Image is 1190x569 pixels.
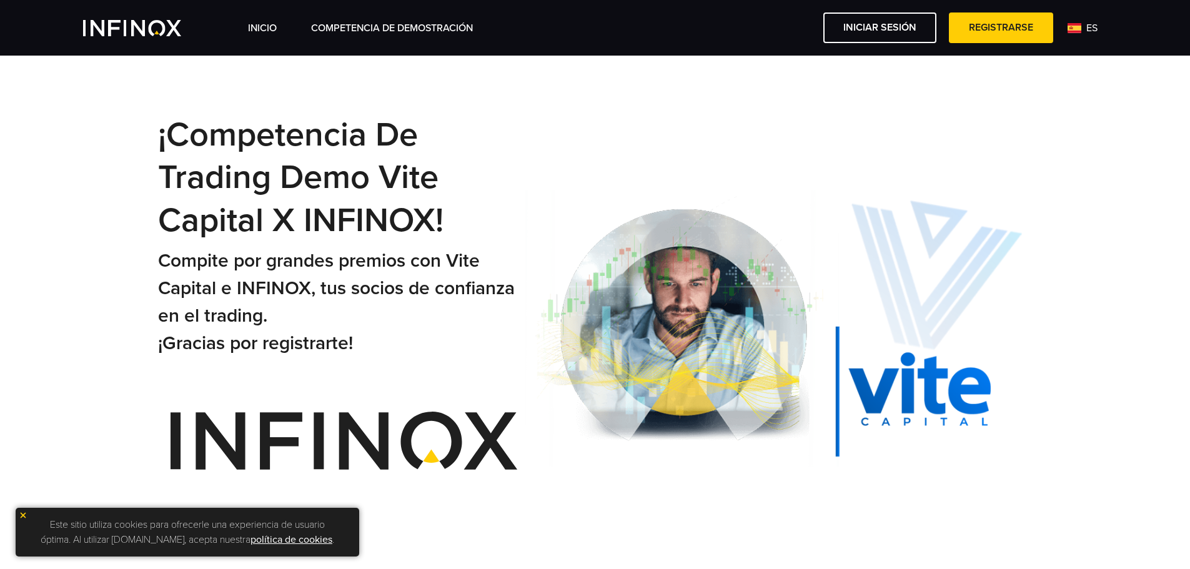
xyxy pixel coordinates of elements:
[83,20,211,36] a: INFINOX Vite
[158,114,444,240] small: ¡Competencia de Trading Demo Vite Capital x INFINOX!
[158,249,515,355] small: Compite por grandes premios con Vite Capital e INFINOX, tus socios de confianza en el trading. ¡G...
[823,12,936,43] a: Iniciar sesión
[19,511,27,520] img: yellow close icon
[250,533,332,546] a: política de cookies
[248,21,277,36] a: INICIO
[311,21,473,36] a: Competencia de Demostración
[1081,21,1103,36] span: es
[22,514,353,550] p: Este sitio utiliza cookies para ofrecerle una experiencia de usuario óptima. Al utilizar [DOMAIN_...
[949,12,1053,43] a: Registrarse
